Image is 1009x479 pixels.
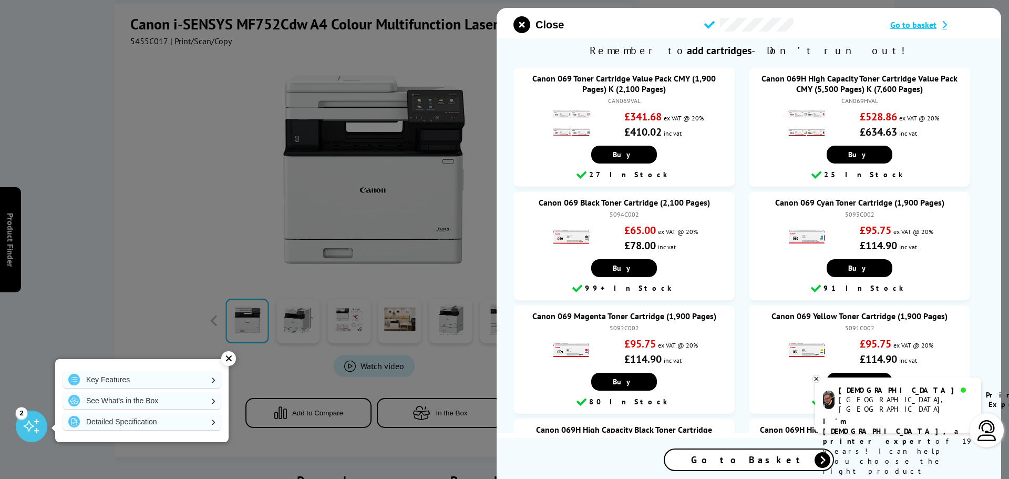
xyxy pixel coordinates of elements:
[839,395,973,414] div: [GEOGRAPHIC_DATA], [GEOGRAPHIC_DATA]
[624,337,656,351] strong: £95.75
[839,385,973,395] div: [DEMOGRAPHIC_DATA]
[553,218,590,255] img: Canon 069 Black Toner Cartridge (2,100 Pages)
[658,243,676,251] span: inc vat
[691,454,807,466] span: Go to Basket
[63,392,221,409] a: See What's in the Box
[860,239,897,252] strong: £114.90
[16,407,27,419] div: 2
[788,218,825,255] img: Canon 069 Cyan Toner Cartridge (1,900 Pages)
[860,352,897,366] strong: £114.90
[519,169,729,181] div: 27 In Stock
[63,371,221,388] a: Key Features
[613,150,635,159] span: Buy
[754,282,965,295] div: 91 In Stock
[890,19,936,30] span: Go to basket
[524,210,724,218] div: 5094C002
[624,239,656,252] strong: £78.00
[519,282,729,295] div: 99+ In Stock
[658,341,698,349] span: ex VAT @ 20%
[860,223,891,237] strong: £95.75
[553,105,590,141] img: Canon 069 Toner Cartridge Value Pack CMY (1,900 Pages) K (2,100 Pages)
[664,449,834,471] a: Go to Basket
[553,332,590,369] img: Canon 069 Magenta Toner Cartridge (1,900 Pages)
[532,73,716,94] a: Canon 069 Toner Cartridge Value Pack CMY (1,900 Pages) K (2,100 Pages)
[221,351,236,366] div: ✕
[823,391,835,409] img: chris-livechat.png
[899,129,917,137] span: inc vat
[524,97,724,105] div: CAN069VAL
[848,263,871,273] span: Buy
[524,324,724,332] div: 5092C002
[775,197,944,208] a: Canon 069 Cyan Toner Cartridge (1,900 Pages)
[519,396,729,409] div: 80 In Stock
[788,332,825,369] img: Canon 069 Yellow Toner Cartridge (1,900 Pages)
[760,424,960,445] a: Canon 069H High Capacity Cyan Toner Cartridge (5,500 Pages)
[754,396,965,409] div: 27 In Stock
[899,356,917,364] span: inc vat
[664,356,682,364] span: inc vat
[687,44,751,57] b: add cartridges
[976,420,997,441] img: user-headset-light.svg
[513,16,564,33] button: close modal
[624,110,662,124] strong: £341.68
[848,150,871,159] span: Buy
[539,197,710,208] a: Canon 069 Black Toner Cartridge (2,100 Pages)
[664,129,682,137] span: inc vat
[658,228,698,236] span: ex VAT @ 20%
[893,341,933,349] span: ex VAT @ 20%
[759,210,960,218] div: 5093C002
[624,125,662,139] strong: £410.02
[899,114,939,122] span: ex VAT @ 20%
[613,377,635,386] span: Buy
[899,243,917,251] span: inc vat
[759,97,960,105] div: CAN069HVAL
[624,352,662,366] strong: £114.90
[497,38,1001,63] span: Remember to - Don’t run out!
[613,263,635,273] span: Buy
[63,413,221,430] a: Detailed Specification
[893,228,933,236] span: ex VAT @ 20%
[759,324,960,332] div: 5091C002
[788,105,825,141] img: Canon 069H High Capacity Toner Cartridge Value Pack CMY (5,500 Pages) K (7,600 Pages)
[860,337,891,351] strong: £95.75
[536,424,712,445] a: Canon 069H High Capacity Black Toner Cartridge (7,600 Pages)
[860,110,897,124] strong: £528.86
[624,223,656,237] strong: £65.00
[860,125,897,139] strong: £634.63
[536,19,564,31] span: Close
[754,169,965,181] div: 25 In Stock
[664,114,704,122] span: ex VAT @ 20%
[890,19,984,30] a: Go to basket
[823,416,962,446] b: I'm [DEMOGRAPHIC_DATA], a printer expert
[823,416,973,476] p: of 19 years! I can help you choose the right product
[771,311,948,321] a: Canon 069 Yellow Toner Cartridge (1,900 Pages)
[761,73,957,94] a: Canon 069H High Capacity Toner Cartridge Value Pack CMY (5,500 Pages) K (7,600 Pages)
[532,311,716,321] a: Canon 069 Magenta Toner Cartridge (1,900 Pages)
